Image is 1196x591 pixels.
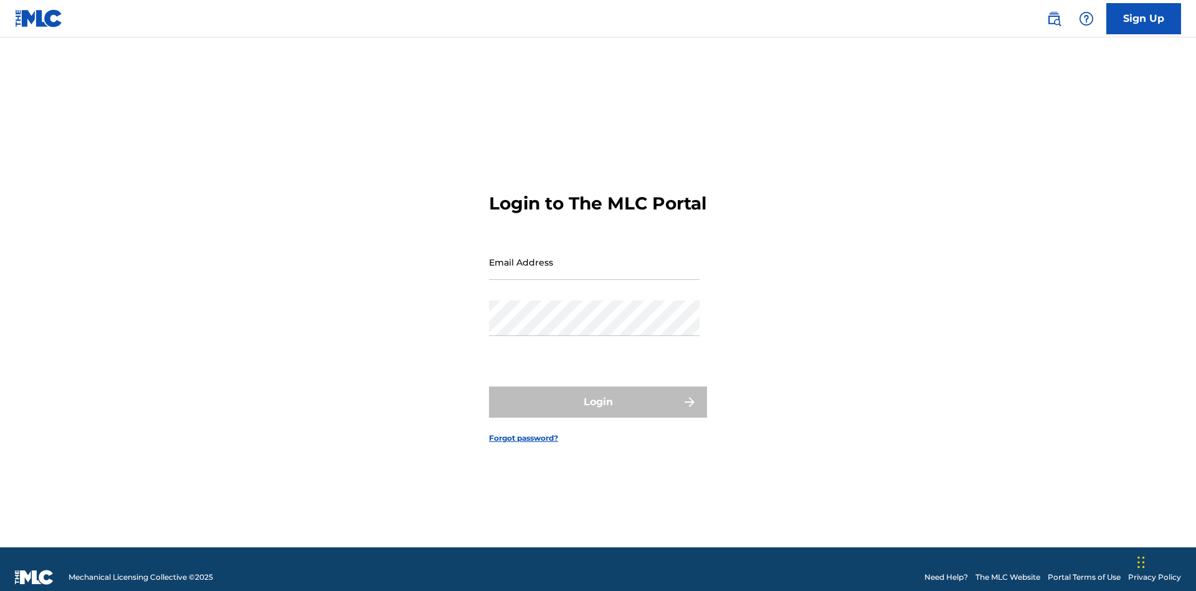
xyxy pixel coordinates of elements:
a: Portal Terms of Use [1048,572,1121,583]
a: Privacy Policy [1128,572,1181,583]
a: Forgot password? [489,433,558,444]
div: Drag [1137,544,1145,581]
div: Help [1074,6,1099,31]
img: MLC Logo [15,9,63,27]
h3: Login to The MLC Portal [489,193,706,214]
a: Public Search [1042,6,1066,31]
img: search [1046,11,1061,26]
img: logo [15,570,54,585]
span: Mechanical Licensing Collective © 2025 [69,572,213,583]
a: Sign Up [1106,3,1181,34]
iframe: Chat Widget [1134,531,1196,591]
img: help [1079,11,1094,26]
a: The MLC Website [975,572,1040,583]
a: Need Help? [924,572,968,583]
